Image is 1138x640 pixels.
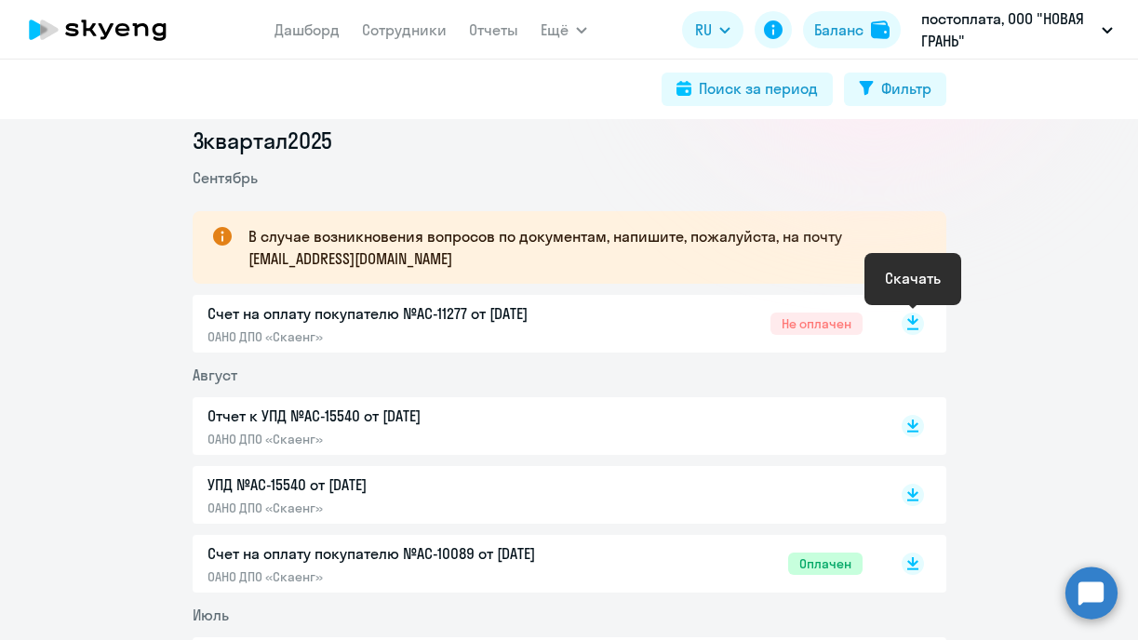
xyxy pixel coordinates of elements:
button: постоплата, ООО "НОВАЯ ГРАНЬ" [912,7,1122,52]
div: Скачать [885,267,941,289]
span: Сентябрь [193,168,258,187]
a: Счет на оплату покупателю №AC-10089 от [DATE]ОАНО ДПО «Скаенг»Оплачен [208,542,863,585]
p: ОАНО ДПО «Скаенг» [208,568,598,585]
img: balance [871,20,890,39]
p: Отчет к УПД №AC-15540 от [DATE] [208,405,598,427]
span: Оплачен [788,553,863,575]
a: Отчеты [469,20,518,39]
button: Балансbalance [803,11,901,48]
button: Фильтр [844,73,946,106]
li: 3 квартал 2025 [193,126,946,155]
button: Поиск за период [662,73,833,106]
div: Баланс [814,19,864,41]
p: постоплата, ООО "НОВАЯ ГРАНЬ" [921,7,1094,52]
a: УПД №AC-15540 от [DATE]ОАНО ДПО «Скаенг» [208,473,863,516]
div: Фильтр [881,77,931,100]
span: RU [695,19,712,41]
p: Счет на оплату покупателю №AC-11277 от [DATE] [208,302,598,325]
span: Июль [193,606,229,624]
a: Счет на оплату покупателю №AC-11277 от [DATE]ОАНО ДПО «Скаенг»Не оплачен [208,302,863,345]
button: Ещё [541,11,587,48]
p: Счет на оплату покупателю №AC-10089 от [DATE] [208,542,598,565]
span: Август [193,366,237,384]
p: ОАНО ДПО «Скаенг» [208,328,598,345]
p: В случае возникновения вопросов по документам, напишите, пожалуйста, на почту [EMAIL_ADDRESS][DOM... [248,225,913,270]
p: УПД №AC-15540 от [DATE] [208,473,598,496]
span: Не оплачен [770,313,863,335]
span: Ещё [541,19,569,41]
a: Сотрудники [362,20,447,39]
p: ОАНО ДПО «Скаенг» [208,431,598,447]
a: Дашборд [274,20,340,39]
div: Поиск за период [699,77,818,100]
p: ОАНО ДПО «Скаенг» [208,500,598,516]
button: RU [682,11,743,48]
a: Отчет к УПД №AC-15540 от [DATE]ОАНО ДПО «Скаенг» [208,405,863,447]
